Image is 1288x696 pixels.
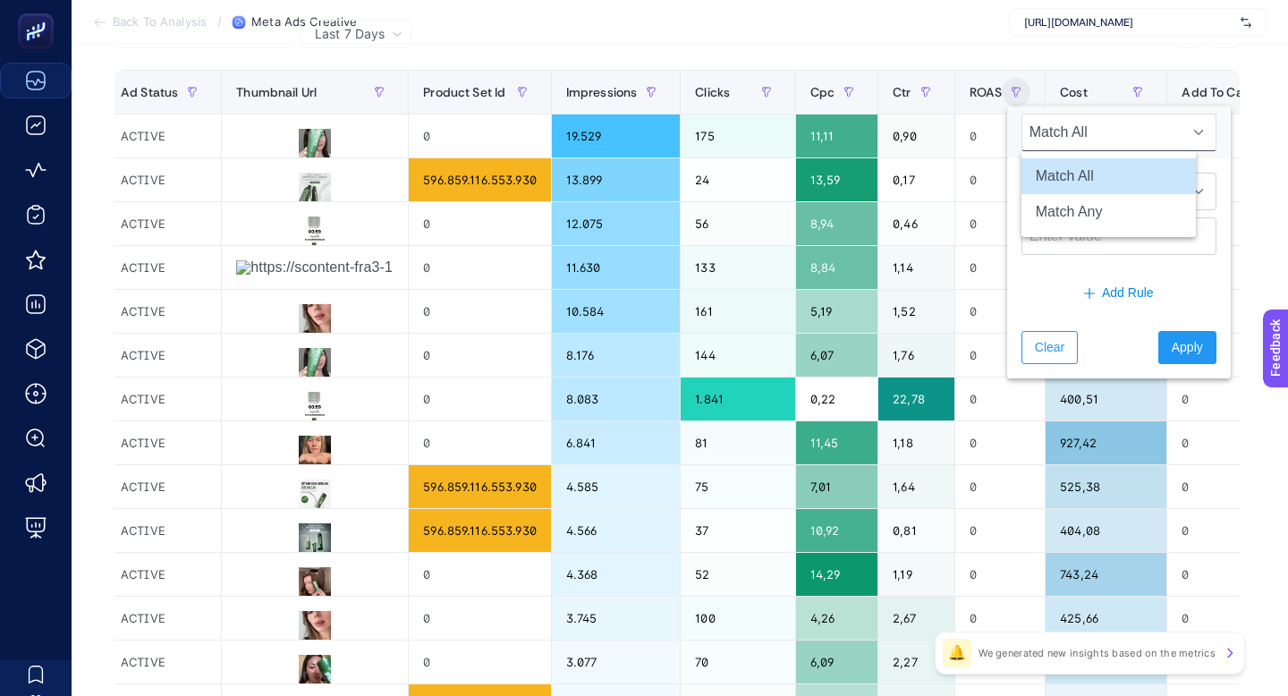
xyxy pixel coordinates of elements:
[552,290,681,333] div: 10.584
[878,641,953,683] div: 2,27
[113,15,207,30] span: Back To Analysis
[1021,158,1196,194] li: Match All
[106,378,221,420] div: ACTIVE
[878,421,953,464] div: 1,18
[1046,597,1166,640] div: 425,66
[955,158,1046,201] div: 0
[796,115,877,157] div: 11,11
[979,646,1216,660] p: We generated new insights based on the metrics
[681,597,794,640] div: 100
[878,158,953,201] div: 0,17
[796,553,877,596] div: 14,29
[955,290,1046,333] div: 0
[552,465,681,508] div: 4.585
[1158,331,1216,364] button: Apply
[121,85,178,99] span: Ad Status
[955,597,1046,640] div: 0
[409,202,550,245] div: 0
[955,465,1046,508] div: 0
[955,202,1046,245] div: 0
[955,421,1046,464] div: 0
[1046,421,1166,464] div: 927,42
[796,334,877,377] div: 6,07
[1060,85,1088,99] span: Cost
[106,641,221,683] div: ACTIVE
[893,85,911,99] span: Ctr
[106,597,221,640] div: ACTIVE
[1046,509,1166,552] div: 404,08
[552,597,681,640] div: 3.745
[1035,338,1064,357] span: Clear
[409,246,550,289] div: 0
[409,421,550,464] div: 0
[796,290,877,333] div: 5,19
[796,509,877,552] div: 10,92
[955,115,1046,157] div: 0
[1172,338,1203,357] span: Apply
[423,85,505,99] span: Product Set Id
[878,115,953,157] div: 0,90
[552,158,681,201] div: 13.899
[681,641,794,683] div: 70
[878,597,953,640] div: 2,67
[106,246,221,289] div: ACTIVE
[970,85,1003,99] span: ROAS
[1046,553,1166,596] div: 743,24
[955,509,1046,552] div: 0
[681,378,794,420] div: 1.841
[681,290,794,333] div: 161
[251,15,357,30] span: Meta Ads Creative
[943,639,971,667] div: 🔔
[1046,465,1166,508] div: 525,38
[796,202,877,245] div: 8,94
[106,334,221,377] div: ACTIVE
[409,553,550,596] div: 0
[1021,331,1078,364] button: Clear
[878,465,953,508] div: 1,64
[796,421,877,464] div: 11,45
[11,5,68,20] span: Feedback
[796,246,877,289] div: 8,84
[878,378,953,420] div: 22,78
[681,553,794,596] div: 52
[409,334,550,377] div: 0
[1024,15,1233,30] span: [URL][DOMAIN_NAME]
[217,14,222,29] span: /
[409,641,550,683] div: 0
[106,115,221,157] div: ACTIVE
[796,641,877,683] div: 6,09
[681,246,794,289] div: 133
[552,641,681,683] div: 3.077
[681,509,794,552] div: 37
[955,378,1046,420] div: 0
[1241,13,1251,31] img: svg%3e
[106,158,221,201] div: ACTIVE
[878,202,953,245] div: 0,46
[796,378,877,420] div: 0,22
[878,509,953,552] div: 0,81
[681,158,794,201] div: 24
[878,553,953,596] div: 1,19
[1182,85,1252,99] span: Add To Cart
[681,115,794,157] div: 175
[409,465,550,508] div: 596.859.116.553.930
[955,553,1046,596] div: 0
[552,334,681,377] div: 8.176
[878,246,953,289] div: 1,14
[552,115,681,157] div: 19.529
[1021,276,1216,310] button: Add Rule
[1046,378,1166,420] div: 400,51
[106,290,221,333] div: ACTIVE
[1022,115,1182,150] span: Match All
[878,290,953,333] div: 1,52
[106,553,221,596] div: ACTIVE
[552,378,681,420] div: 8.083
[955,334,1046,377] div: 0
[796,597,877,640] div: 4,26
[681,202,794,245] div: 56
[106,421,221,464] div: ACTIVE
[552,202,681,245] div: 12.075
[566,85,638,99] span: Impressions
[236,85,317,99] span: Thumbnail Url
[409,115,550,157] div: 0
